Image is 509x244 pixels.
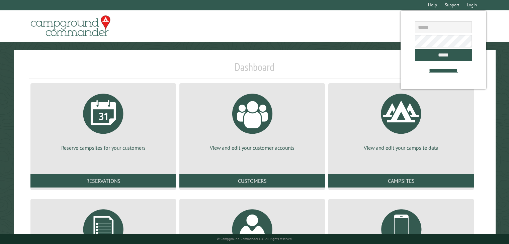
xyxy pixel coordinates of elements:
[187,89,317,151] a: View and edit your customer accounts
[336,89,466,151] a: View and edit your campsite data
[336,144,466,151] p: View and edit your campsite data
[30,174,176,188] a: Reservations
[179,174,325,188] a: Customers
[328,174,474,188] a: Campsites
[29,13,112,39] img: Campground Commander
[38,89,168,151] a: Reserve campsites for your customers
[187,144,317,151] p: View and edit your customer accounts
[29,60,480,79] h1: Dashboard
[38,144,168,151] p: Reserve campsites for your customers
[217,237,292,241] small: © Campground Commander LLC. All rights reserved.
